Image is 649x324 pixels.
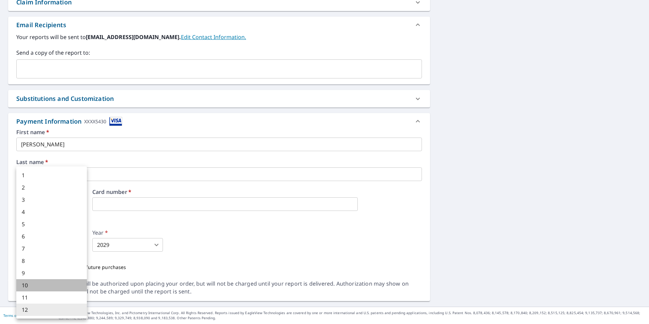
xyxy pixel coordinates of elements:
li: 3 [16,194,87,206]
li: 10 [16,279,87,291]
li: 7 [16,242,87,255]
li: 6 [16,230,87,242]
li: 2 [16,181,87,194]
li: 5 [16,218,87,230]
li: 1 [16,169,87,181]
li: 11 [16,291,87,304]
li: 4 [16,206,87,218]
li: 12 [16,304,87,316]
li: 9 [16,267,87,279]
li: 8 [16,255,87,267]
